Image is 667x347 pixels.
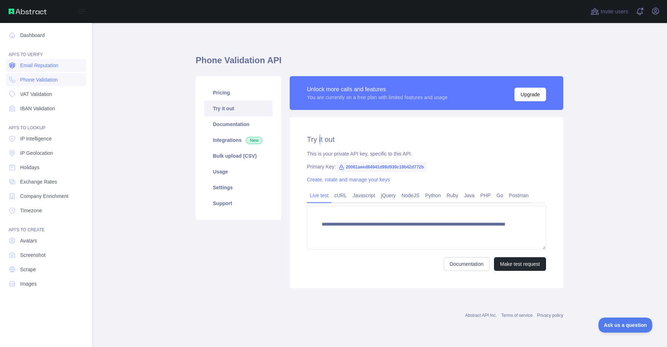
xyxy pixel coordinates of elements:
[6,161,86,174] a: Holidays
[331,190,350,201] a: cURL
[494,190,506,201] a: Go
[6,116,86,131] div: API'S TO LOOKUP
[20,237,37,244] span: Avatars
[378,190,398,201] a: jQuery
[589,6,630,17] button: Invite users
[9,9,47,14] img: Abstract API
[20,62,59,69] span: Email Reputation
[537,313,563,318] a: Privacy policy
[204,195,272,211] a: Support
[494,257,546,271] button: Make test request
[20,76,58,83] span: Phone Validation
[6,234,86,247] a: Avatars
[204,180,272,195] a: Settings
[204,101,272,116] a: Try it out
[6,277,86,290] a: Images
[20,193,69,200] span: Company Enrichment
[204,148,272,164] a: Bulk upload (CSV)
[461,190,478,201] a: Java
[6,218,86,233] div: API'S TO CREATE
[20,280,37,287] span: Images
[465,313,497,318] a: Abstract API Inc.
[6,59,86,72] a: Email Reputation
[307,163,546,170] div: Primary Key:
[20,266,36,273] span: Scrape
[20,135,52,142] span: IP Intelligence
[204,132,272,148] a: Integrations New
[598,318,653,333] iframe: Toggle Customer Support
[6,175,86,188] a: Exchange Rates
[307,177,390,182] a: Create, rotate and manage your keys
[601,8,628,16] span: Invite users
[20,164,39,171] span: Holidays
[506,190,532,201] a: Postman
[477,190,494,201] a: PHP
[20,178,57,185] span: Exchange Rates
[444,190,461,201] a: Ruby
[6,190,86,203] a: Company Enrichment
[6,204,86,217] a: Timezone
[20,149,53,157] span: IP Geolocation
[204,116,272,132] a: Documentation
[398,190,422,201] a: NodeJS
[6,102,86,115] a: IBAN Validation
[422,190,444,201] a: Python
[307,190,331,201] a: Live test
[6,29,86,42] a: Dashboard
[350,190,378,201] a: Javascript
[501,313,532,318] a: Terms of service
[20,105,55,112] span: IBAN Validation
[20,207,42,214] span: Timezone
[336,162,427,172] span: 20061aeed84941d99d939c19b42d772b
[6,73,86,86] a: Phone Validation
[307,150,546,157] div: This is your private API key, specific to this API.
[204,164,272,180] a: Usage
[20,251,46,259] span: Screenshot
[6,88,86,101] a: VAT Validation
[6,132,86,145] a: IP Intelligence
[6,147,86,159] a: IP Geolocation
[20,91,52,98] span: VAT Validation
[6,249,86,262] a: Screenshot
[514,88,546,101] button: Upgrade
[307,134,546,144] h2: Try it out
[6,43,86,57] div: API'S TO VERIFY
[204,85,272,101] a: Pricing
[196,55,563,72] h1: Phone Validation API
[307,85,448,94] div: Unlock more calls and features
[246,137,262,144] span: New
[307,94,448,101] div: You are currently on a free plan with limited features and usage
[444,257,490,271] a: Documentation
[6,263,86,276] a: Scrape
